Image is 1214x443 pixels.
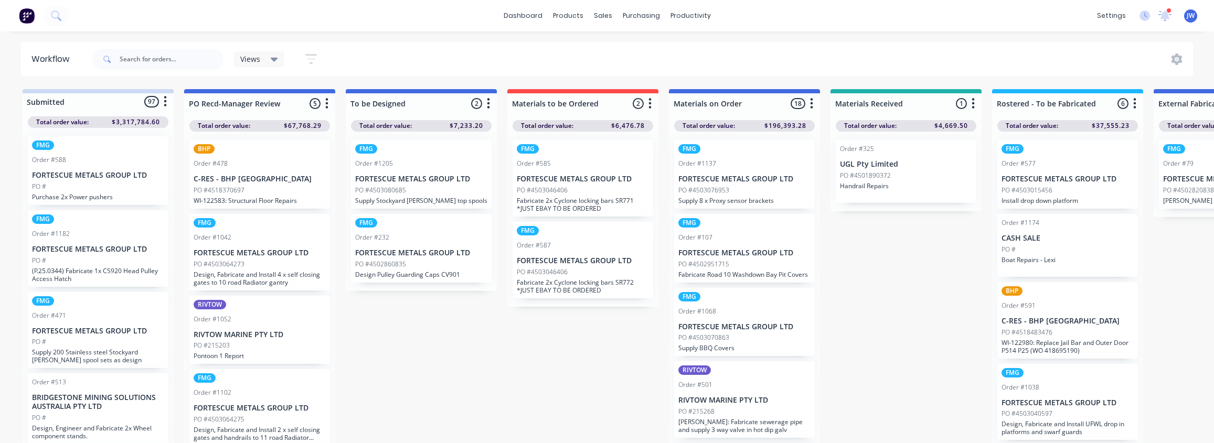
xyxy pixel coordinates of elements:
[678,175,811,183] p: FORTESCUE METALS GROUP LTD
[32,377,66,387] div: Order #513
[194,186,244,195] p: PO #4518370697
[194,330,326,339] p: RIVTOW MARINE PTY LTD
[32,141,54,150] div: FMG
[611,121,645,131] span: $6,476.78
[1002,218,1039,228] div: Order #1174
[1002,409,1052,418] p: PO #4503040597
[32,245,164,254] p: FORTESCUE METALS GROUP LTD
[1002,286,1023,296] div: BHP
[997,282,1138,359] div: BHPOrder #591C-RES - BHP [GEOGRAPHIC_DATA]PO #4518483476WI-122980: Replace Jail Bar and Outer Doo...
[665,8,716,24] div: productivity
[517,197,649,212] p: Fabricate 2x Cyclone locking bars SR771 *JUST EBAY TO BE ORDERED
[32,182,46,191] p: PO #
[1002,175,1134,183] p: FORTESCUE METALS GROUP LTD
[617,8,665,24] div: purchasing
[32,413,46,423] p: PO #
[32,393,164,411] p: BRIDGESTONE MINING SOLUTIONS AUSTRALIA PTY LTD
[194,341,230,350] p: PO #215203
[355,248,487,257] p: FORTESCUE METALS GROUP LTD
[521,121,573,131] span: Total order value:
[32,424,164,440] p: Design, Engineer and Fabricate 2x Wheel component stands.
[678,292,700,301] div: FMG
[678,144,700,154] div: FMG
[120,49,223,70] input: Search for orders...
[189,140,330,209] div: BHPOrder #478C-RES - BHP [GEOGRAPHIC_DATA]PO #4518370697WI-122583: Structural Floor Repairs
[513,140,653,217] div: FMGOrder #585FORTESCUE METALS GROUP LTDPO #4503046406Fabricate 2x Cyclone locking bars SR771 *JUS...
[194,426,326,441] p: Design, Fabricate and Install 2 x self closing gates and handrails to 11 road Radiator gantry.
[1002,234,1134,243] p: CASH SALE
[517,278,649,294] p: Fabricate 2x Cyclone locking bars SR772 *JUST EBAY TO BE ORDERED
[32,155,66,165] div: Order #588
[194,271,326,286] p: Design, Fabricate and Install 4 x self closing gates to 10 road Radiator gantry
[355,218,377,228] div: FMG
[997,364,1138,440] div: FMGOrder #1038FORTESCUE METALS GROUP LTDPO #4503040597Design, Fabricate and Install UFWL drop in ...
[840,160,972,169] p: UGL Pty Limited
[678,333,729,342] p: PO #4503070863
[678,344,811,352] p: Supply BBQ Covers
[678,380,712,390] div: Order #501
[840,144,874,154] div: Order #325
[32,327,164,336] p: FORTESCUE METALS GROUP LTD
[19,8,35,24] img: Factory
[1163,159,1194,168] div: Order #79
[32,267,164,283] p: (P.25.0344) Fabricate 1x CS920 Head Pulley Access Hatch
[32,256,46,265] p: PO #
[997,140,1138,209] div: FMGOrder #577FORTESCUE METALS GROUP LTDPO #4503015456Install drop down platform
[1002,317,1134,326] p: C-RES - BHP [GEOGRAPHIC_DATA]
[194,159,228,168] div: Order #478
[517,256,649,265] p: FORTESCUE METALS GROUP LTD
[1002,144,1024,154] div: FMG
[32,311,66,320] div: Order #471
[517,175,649,183] p: FORTESCUE METALS GROUP LTD
[194,404,326,413] p: FORTESCUE METALS GROUP LTD
[194,373,216,383] div: FMG
[1002,301,1036,310] div: Order #591
[517,241,551,250] div: Order #587
[194,260,244,269] p: PO #4503064273
[517,226,539,235] div: FMG
[31,53,74,66] div: Workflow
[1002,420,1134,436] p: Design, Fabricate and Install UFWL drop in platforms and swarf guards
[1002,383,1039,392] div: Order #1038
[674,214,815,283] div: FMGOrder #107FORTESCUE METALS GROUP LTDPO #4502951715Fabricate Road 10 Washdown Bay Pit Covers
[678,307,716,316] div: Order #1068
[678,248,811,257] p: FORTESCUE METALS GROUP LTD
[198,121,250,131] span: Total order value:
[678,159,716,168] div: Order #1137
[194,315,231,324] div: Order #1052
[1002,256,1134,264] p: Boat Repairs - Lexi
[1002,398,1134,407] p: FORTESCUE METALS GROUP LTD
[1163,186,1214,195] p: PO #4502820838
[674,140,815,209] div: FMGOrder #1137FORTESCUE METALS GROUP LTDPO #4503076953Supply 8 x Proxy sensor brackets
[678,322,811,331] p: FORTESCUE METALS GROUP LTD
[548,8,589,24] div: products
[840,171,891,180] p: PO #4501890372
[194,300,226,309] div: RIVTOW
[28,210,168,287] div: FMGOrder #1182FORTESCUE METALS GROUP LTDPO #(P.25.0344) Fabricate 1x CS920 Head Pulley Access Hatch
[194,388,231,397] div: Order #1102
[678,218,700,228] div: FMG
[1163,144,1185,154] div: FMG
[194,144,215,154] div: BHP
[355,159,393,168] div: Order #1205
[32,229,70,239] div: Order #1182
[674,361,815,438] div: RIVTOWOrder #501RIVTOW MARINE PTY LTDPO #215268[PERSON_NAME]: Fabricate sewerage pipe and supply ...
[355,260,406,269] p: PO #4502860835
[32,171,164,180] p: FORTESCUE METALS GROUP LTD
[678,186,729,195] p: PO #4503076953
[517,186,568,195] p: PO #4503046406
[517,159,551,168] div: Order #585
[1002,328,1052,337] p: PO #4518483476
[1092,121,1130,131] span: $37,555.23
[355,144,377,154] div: FMG
[1002,339,1134,354] p: WI-122980: Replace Jail Bar and Outer Door P514 P25 (WO 418695190)
[678,271,811,278] p: Fabricate Road 10 Washdown Bay Pit Covers
[189,214,330,290] div: FMGOrder #1042FORTESCUE METALS GROUP LTDPO #4503064273Design, Fabricate and Install 4 x self clos...
[678,197,811,204] p: Supply 8 x Proxy sensor brackets
[764,121,806,131] span: $196,393.28
[32,296,54,306] div: FMG
[355,186,406,195] p: PO #4503080685
[32,348,164,364] p: Supply 200 Stainless steel Stockyard [PERSON_NAME] spool sets as design
[351,214,492,283] div: FMGOrder #232FORTESCUE METALS GROUP LTDPO #4502860835Design Pulley Guarding Caps CV901
[997,214,1138,277] div: Order #1174CASH SALEPO #Boat Repairs - Lexi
